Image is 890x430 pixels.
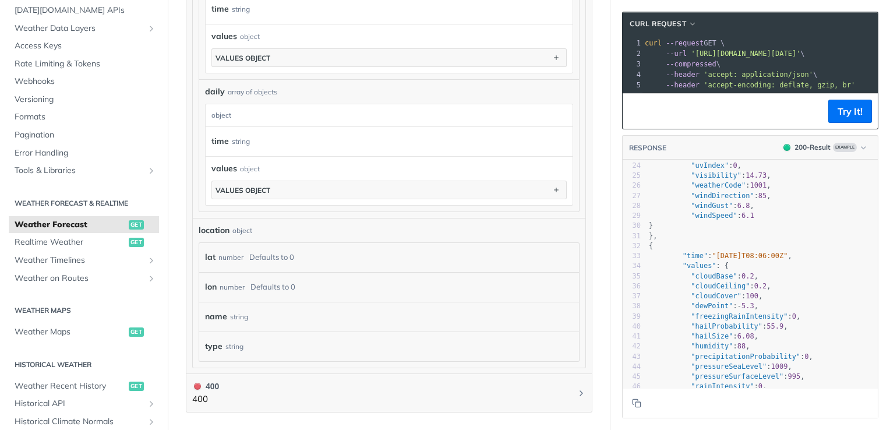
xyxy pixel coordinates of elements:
span: : [649,212,754,220]
span: : , [649,282,771,290]
span: --header [666,71,700,79]
span: 0 [792,312,796,320]
span: Weather Timelines [15,255,144,266]
div: 34 [623,261,641,271]
span: "pressureSurfaceLevel" [691,372,783,380]
span: 6.1 [741,212,754,220]
span: 'accept-encoding: deflate, gzip, br' [704,81,855,89]
span: "dewPoint" [691,302,733,310]
span: '[URL][DOMAIN_NAME][DATE]' [691,50,800,58]
span: }, [649,232,658,240]
span: Pagination [15,129,156,141]
a: [DATE][DOMAIN_NAME] APIs [9,2,159,19]
span: "precipitationProbability" [691,353,800,361]
span: values [211,30,237,43]
span: get [129,238,144,247]
span: 55.9 [767,322,783,330]
span: 6.08 [737,332,754,340]
div: number [220,279,245,295]
h2: Weather Forecast & realtime [9,198,159,209]
span: 0 [758,382,762,390]
div: 1 [623,38,642,48]
span: 100 [746,292,758,300]
button: cURL Request [626,18,701,30]
span: 1001 [750,181,767,189]
div: 4 [623,69,642,80]
span: --request [666,39,704,47]
a: Weather on RoutesShow subpages for Weather on Routes [9,270,159,287]
a: Versioning [9,91,159,108]
div: 45 [623,372,641,382]
button: Show subpages for Weather Data Layers [147,24,156,33]
span: } [649,221,653,230]
div: Defaults to 0 [249,249,294,266]
span: "weatherCode" [691,181,746,189]
div: values object [216,186,270,195]
a: Weather Forecastget [9,216,159,234]
span: : , [649,353,813,361]
button: Try It! [828,100,872,123]
span: : , [649,322,788,330]
div: string [230,308,248,325]
button: RESPONSE [628,142,667,154]
span: Weather Maps [15,326,126,338]
span: 'accept: application/json' [704,71,813,79]
span: : , [649,272,758,280]
div: string [232,1,250,17]
span: - [737,302,741,310]
span: : , [649,171,771,179]
span: location [199,224,229,237]
div: 41 [623,332,641,341]
span: : , [649,302,758,310]
span: "time" [683,252,708,260]
div: number [218,249,243,266]
a: Rate Limiting & Tokens [9,55,159,73]
a: Webhooks [9,73,159,90]
span: "values" [683,262,716,270]
div: 3 [623,59,642,69]
a: Tools & LibrariesShow subpages for Tools & Libraries [9,162,159,179]
span: "hailSize" [691,332,733,340]
div: string [232,133,250,150]
span: Rate Limiting & Tokens [15,58,156,70]
label: type [205,338,223,355]
span: "cloudCeiling" [691,282,750,290]
span: : , [649,202,754,210]
h2: Historical Weather [9,359,159,370]
span: --compressed [666,60,716,68]
span: "uvIndex" [691,161,729,170]
div: 35 [623,272,641,281]
div: 36 [623,281,641,291]
div: 39 [623,312,641,322]
div: 29 [623,211,641,221]
span: : , [649,192,771,200]
label: lat [205,249,216,266]
p: 400 [192,393,219,406]
div: 40 [623,322,641,332]
button: Show subpages for Weather on Routes [147,274,156,283]
div: 31 [623,231,641,241]
a: Weather TimelinesShow subpages for Weather Timelines [9,252,159,269]
button: 200200-ResultExample [778,142,872,153]
span: { [649,242,653,250]
a: Weather Mapsget [9,323,159,341]
a: Historical APIShow subpages for Historical API [9,395,159,413]
span: "windDirection" [691,192,754,200]
svg: Chevron [577,389,586,398]
span: "cloudCover" [691,292,741,300]
div: object [240,164,260,174]
span: "pressureSeaLevel" [691,362,767,371]
a: Formats [9,108,159,126]
div: 400 [192,380,219,393]
span: "[DATE]T08:06:00Z" [712,252,787,260]
span: Realtime Weather [15,237,126,248]
span: : , [649,382,767,390]
div: string [225,338,243,355]
span: Weather Data Layers [15,23,144,34]
span: "windSpeed" [691,212,737,220]
div: object [240,31,260,42]
div: 44 [623,362,641,372]
span: Weather on Routes [15,273,144,284]
div: 2 [623,48,642,59]
span: : , [649,342,750,350]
